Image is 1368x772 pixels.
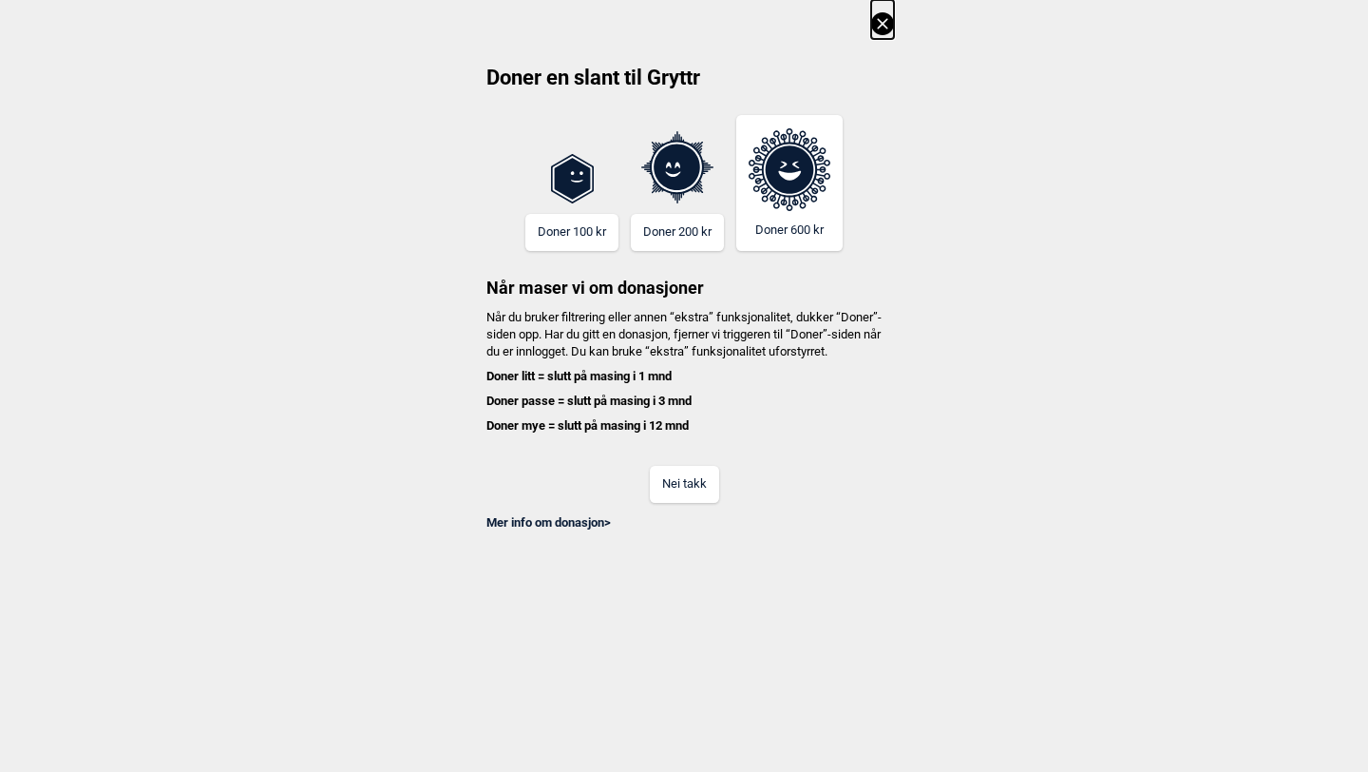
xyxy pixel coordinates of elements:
[474,309,894,435] h4: Når du bruker filtrering eller annen “ekstra” funksjonalitet, dukker “Doner”-siden opp. Har du gi...
[486,515,611,530] a: Mer info om donasjon>
[474,251,894,299] h3: Når maser vi om donasjoner
[650,466,719,503] button: Nei takk
[525,214,618,251] button: Doner 100 kr
[631,214,724,251] button: Doner 200 kr
[486,369,672,383] b: Doner litt = slutt på masing i 1 mnd
[736,115,843,251] button: Doner 600 kr
[486,418,689,433] b: Doner mye = slutt på masing i 12 mnd
[474,64,894,106] h2: Doner en slant til Gryttr
[486,394,692,408] b: Doner passe = slutt på masing i 3 mnd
